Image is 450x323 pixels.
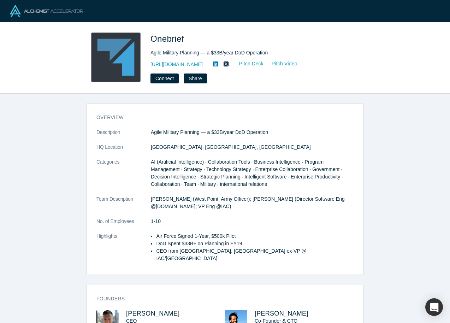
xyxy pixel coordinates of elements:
h3: overview [96,114,344,121]
li: DoD Spent $33B+ on Planning in FY19 [156,240,354,247]
div: Agile Military Planning — a $33B/year DoD Operation [150,49,348,57]
dt: HQ Location [96,143,151,158]
a: Pitch Video [264,60,298,68]
dd: [GEOGRAPHIC_DATA], [GEOGRAPHIC_DATA], [GEOGRAPHIC_DATA] [151,143,354,151]
button: Share [184,74,207,83]
h3: Founders [96,295,344,303]
p: [PERSON_NAME] (West Point, Army Officer); [PERSON_NAME] (Director Software Eng @[DOMAIN_NAME]; VP... [151,195,354,210]
dt: No. of Employees [96,218,151,233]
a: Pitch Deck [231,60,264,68]
button: Connect [150,74,179,83]
dt: Description [96,129,151,143]
a: [PERSON_NAME] [126,310,180,317]
span: AI (Artificial Intelligence) · Collaboration Tools · Business Intelligence · Program Management ·... [151,159,343,187]
li: CEO from [GEOGRAPHIC_DATA], [GEOGRAPHIC_DATA] ex-VP @ IAC/[GEOGRAPHIC_DATA] [156,247,354,262]
a: [PERSON_NAME] [255,310,308,317]
img: Onebrief's Logo [91,33,141,82]
li: Air Force Signed 1-Year, $500k Pilot [156,233,354,240]
span: Onebrief [150,34,186,43]
img: Alchemist Logo [10,5,83,17]
a: [URL][DOMAIN_NAME] [150,61,203,68]
p: Agile Military Planning — a $33B/year DoD Operation [151,129,354,136]
dt: Categories [96,158,151,195]
dt: Highlights [96,233,151,270]
dt: Team Description [96,195,151,218]
dd: 1-10 [151,218,354,225]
